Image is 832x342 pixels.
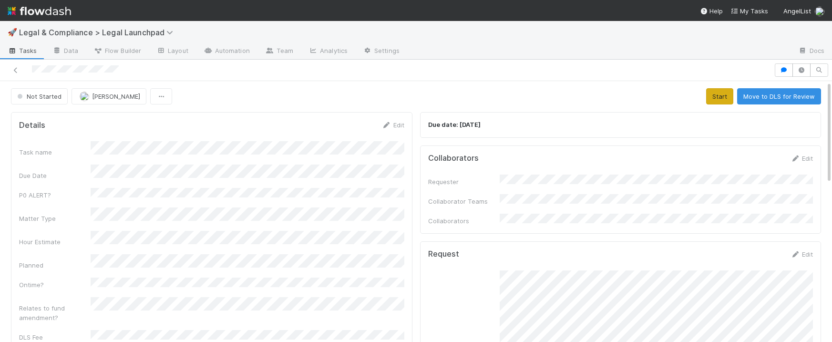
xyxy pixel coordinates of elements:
[8,28,17,36] span: 🚀
[428,216,500,226] div: Collaborators
[791,44,832,59] a: Docs
[355,44,407,59] a: Settings
[149,44,196,59] a: Layout
[19,190,91,200] div: P0 ALERT?
[428,121,481,128] strong: Due date: [DATE]
[301,44,355,59] a: Analytics
[19,280,91,290] div: Ontime?
[382,121,404,129] a: Edit
[428,197,500,206] div: Collaborator Teams
[196,44,257,59] a: Automation
[791,155,813,162] a: Edit
[700,6,723,16] div: Help
[8,3,71,19] img: logo-inverted-e16ddd16eac7371096b0.svg
[791,250,813,258] a: Edit
[19,147,91,157] div: Task name
[92,93,140,100] span: [PERSON_NAME]
[428,154,479,163] h5: Collaborators
[19,28,178,37] span: Legal & Compliance > Legal Launchpad
[783,7,811,15] span: AngelList
[11,88,68,104] button: Not Started
[19,303,91,322] div: Relates to fund amendment?
[19,332,91,342] div: DLS Fee
[45,44,86,59] a: Data
[8,46,37,55] span: Tasks
[15,93,62,100] span: Not Started
[86,44,149,59] a: Flow Builder
[19,121,45,130] h5: Details
[19,237,91,247] div: Hour Estimate
[19,260,91,270] div: Planned
[72,88,146,104] button: [PERSON_NAME]
[730,7,768,15] span: My Tasks
[257,44,301,59] a: Team
[737,88,821,104] button: Move to DLS for Review
[815,7,824,16] img: avatar_cd087ddc-540b-4a45-9726-71183506ed6a.png
[19,171,91,180] div: Due Date
[80,92,89,101] img: avatar_cd087ddc-540b-4a45-9726-71183506ed6a.png
[730,6,768,16] a: My Tasks
[93,46,141,55] span: Flow Builder
[428,249,459,259] h5: Request
[706,88,733,104] button: Start
[19,214,91,223] div: Matter Type
[428,177,500,187] div: Requester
